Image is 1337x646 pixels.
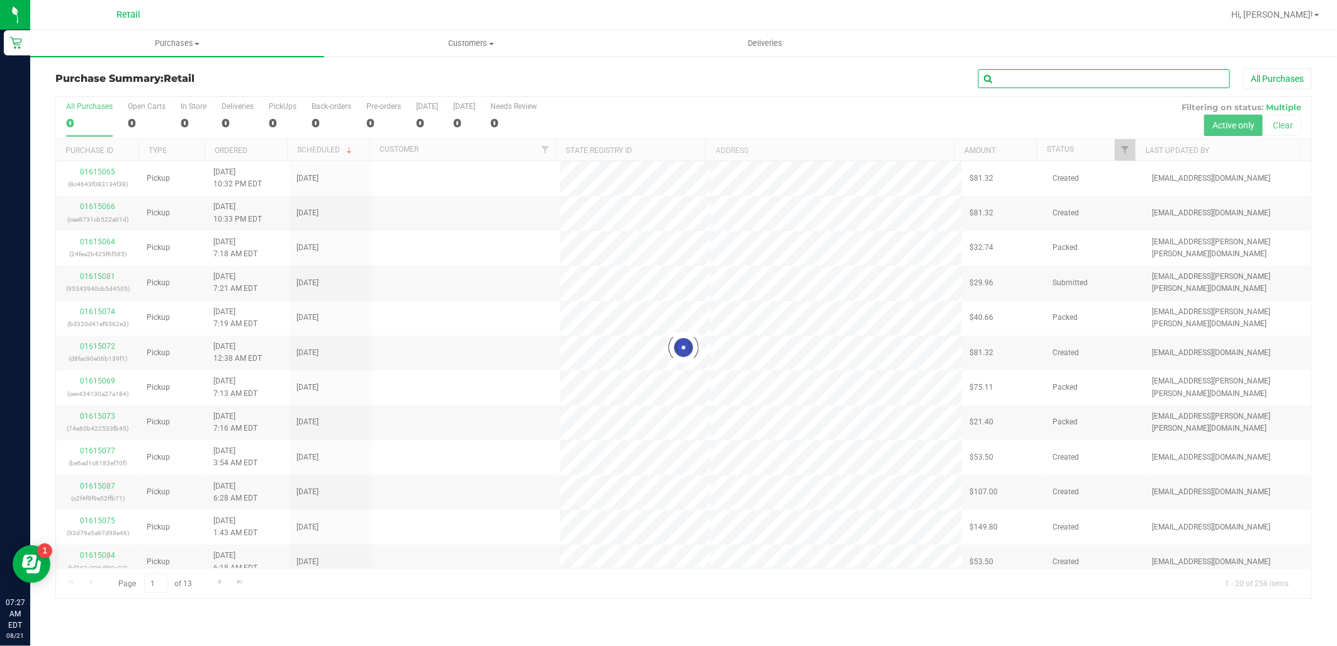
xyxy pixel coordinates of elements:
[116,9,140,20] span: Retail
[30,30,324,57] a: Purchases
[618,30,912,57] a: Deliveries
[30,38,324,49] span: Purchases
[1243,68,1312,89] button: All Purchases
[13,545,50,583] iframe: Resource center
[6,631,25,640] p: 08/21
[731,38,799,49] span: Deliveries
[55,73,474,84] h3: Purchase Summary:
[9,37,22,49] inline-svg: Retail
[325,38,618,49] span: Customers
[1231,9,1313,20] span: Hi, [PERSON_NAME]!
[37,543,52,558] iframe: Resource center unread badge
[978,69,1230,88] input: Search Purchase ID, Original ID, State Registry ID or Customer Name...
[6,597,25,631] p: 07:27 AM EDT
[324,30,618,57] a: Customers
[164,72,195,84] span: Retail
